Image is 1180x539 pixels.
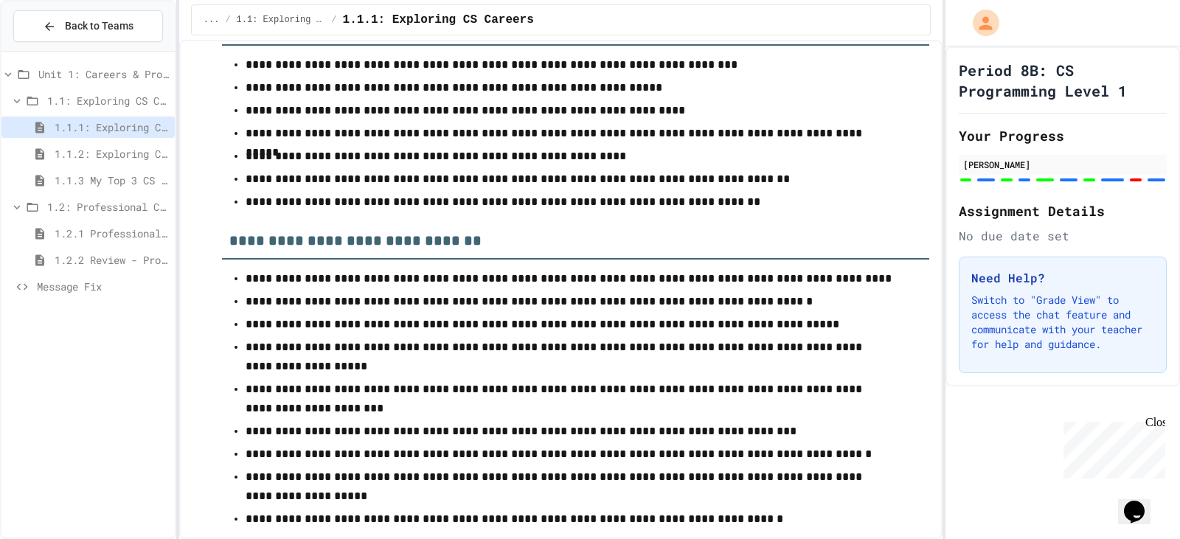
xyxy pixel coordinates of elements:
[55,173,169,188] span: 1.1.3 My Top 3 CS Careers!
[959,201,1167,221] h2: Assignment Details
[47,199,169,215] span: 1.2: Professional Communication
[237,14,326,26] span: 1.1: Exploring CS Careers
[65,18,133,34] span: Back to Teams
[971,269,1154,287] h3: Need Help?
[55,146,169,161] span: 1.1.2: Exploring CS Careers - Review
[1118,480,1165,524] iframe: chat widget
[959,227,1167,245] div: No due date set
[963,158,1162,171] div: [PERSON_NAME]
[957,6,1003,40] div: My Account
[204,14,220,26] span: ...
[55,226,169,241] span: 1.2.1 Professional Communication
[55,252,169,268] span: 1.2.2 Review - Professional Communication
[38,66,169,82] span: Unit 1: Careers & Professionalism
[6,6,102,94] div: Chat with us now!Close
[343,11,534,29] span: 1.1.1: Exploring CS Careers
[959,125,1167,146] h2: Your Progress
[331,14,336,26] span: /
[225,14,230,26] span: /
[37,279,169,294] span: Message Fix
[959,60,1167,101] h1: Period 8B: CS Programming Level 1
[47,93,169,108] span: 1.1: Exploring CS Careers
[971,293,1154,352] p: Switch to "Grade View" to access the chat feature and communicate with your teacher for help and ...
[1058,416,1165,479] iframe: chat widget
[13,10,163,42] button: Back to Teams
[55,119,169,135] span: 1.1.1: Exploring CS Careers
